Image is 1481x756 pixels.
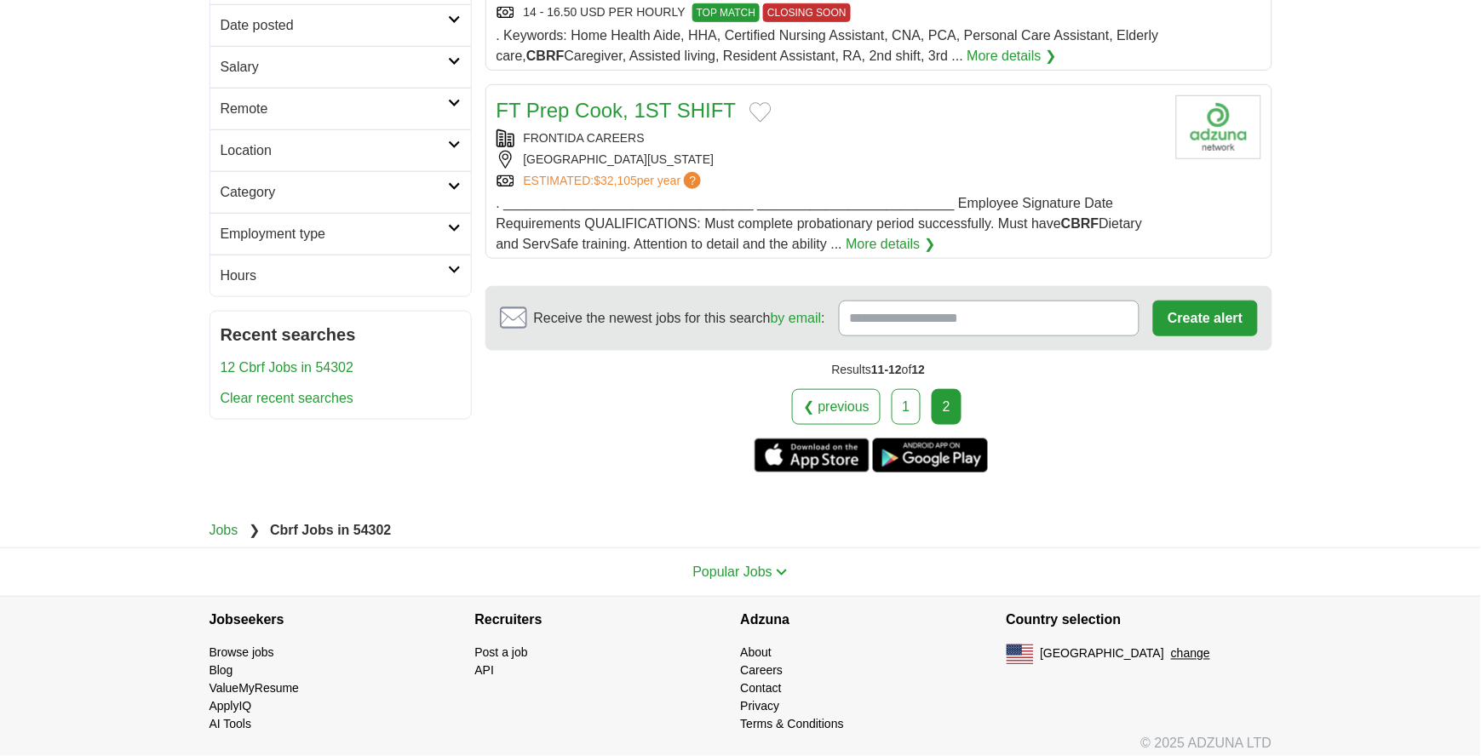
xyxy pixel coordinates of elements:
[485,351,1272,389] div: Results of
[771,311,822,325] a: by email
[210,46,471,88] a: Salary
[749,102,772,123] button: Add to favorite jobs
[221,266,448,286] h2: Hours
[221,182,448,203] h2: Category
[210,213,471,255] a: Employment type
[1171,645,1210,663] button: change
[210,255,471,296] a: Hours
[1041,645,1165,663] span: [GEOGRAPHIC_DATA]
[684,172,701,189] span: ?
[497,151,1162,169] div: [GEOGRAPHIC_DATA][US_STATE]
[871,363,902,376] span: 11-12
[1007,644,1034,665] img: US flag
[755,438,870,472] a: Get the iPhone app
[1007,597,1272,644] h4: Country selection
[210,646,274,660] a: Browse jobs
[1153,301,1257,336] button: Create alert
[792,389,881,425] a: ❮ previous
[524,172,705,190] a: ESTIMATED:$32,105per year?
[1176,95,1261,159] img: Company logo
[912,363,926,376] span: 12
[210,4,471,46] a: Date posted
[692,3,760,22] span: TOP MATCH
[249,523,260,537] span: ❯
[221,99,448,119] h2: Remote
[534,308,825,329] span: Receive the newest jobs for this search :
[475,646,528,660] a: Post a job
[693,564,772,579] span: Popular Jobs
[210,129,471,171] a: Location
[210,88,471,129] a: Remote
[741,664,784,678] a: Careers
[210,523,238,537] a: Jobs
[497,196,1143,251] span: . _________________________________ __________________________ Employee Signature Date Requiremen...
[932,389,962,425] div: 2
[497,129,1162,147] div: FRONTIDA CAREERS
[221,360,354,375] a: 12 Cbrf Jobs in 54302
[741,682,782,696] a: Contact
[497,28,1159,63] span: . Keywords: Home Health Aide, HHA, Certified Nursing Assistant, CNA, PCA, Personal Care Assistant...
[475,664,495,678] a: API
[763,3,851,22] span: CLOSING SOON
[1061,216,1099,231] strong: CBRF
[221,57,448,77] h2: Salary
[210,718,252,731] a: AI Tools
[741,700,780,713] a: Privacy
[846,234,935,255] a: More details ❯
[221,322,461,347] h2: Recent searches
[270,523,391,537] strong: Cbrf Jobs in 54302
[210,664,233,678] a: Blog
[497,3,1162,22] div: 14 - 16.50 USD PER HOURLY
[210,682,300,696] a: ValueMyResume
[221,15,448,36] h2: Date posted
[210,700,252,713] a: ApplyIQ
[741,646,772,660] a: About
[892,389,921,425] a: 1
[776,569,788,576] img: toggle icon
[594,174,637,187] span: $32,105
[526,49,564,63] strong: CBRF
[221,391,354,405] a: Clear recent searches
[221,224,448,244] h2: Employment type
[741,718,844,731] a: Terms & Conditions
[210,171,471,213] a: Category
[967,46,1057,66] a: More details ❯
[873,438,988,472] a: Get the Android app
[221,140,448,161] h2: Location
[497,99,737,122] a: FT Prep Cook, 1ST SHIFT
